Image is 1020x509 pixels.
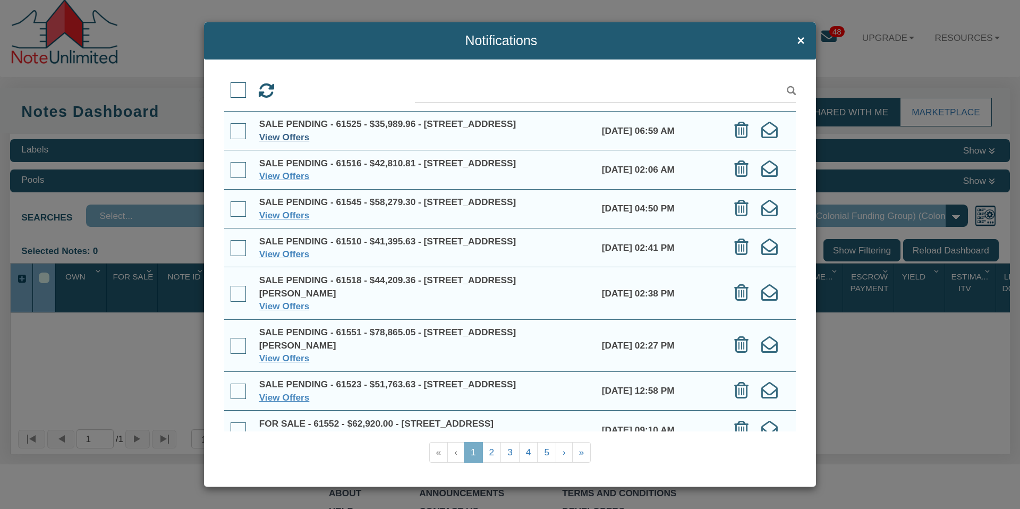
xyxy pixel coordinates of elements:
div: SALE PENDING - 61525 - $35,989.96 - [STREET_ADDRESS] [259,117,590,131]
a: 4 [519,442,538,463]
div: SALE PENDING - 61510 - $41,395.63 - [STREET_ADDRESS] [259,235,590,248]
a: View Offers [259,132,310,142]
div: SALE PENDING - 61523 - $51,763.63 - [STREET_ADDRESS] [259,378,590,391]
td: [DATE] 09:10 AM [596,411,721,449]
a: 2 [482,442,501,463]
td: [DATE] 04:50 PM [596,189,721,228]
a: « [429,442,448,463]
span: Notifications [215,33,787,48]
span: × [797,33,805,48]
div: SALE PENDING - 61516 - $42,810.81 - [STREET_ADDRESS] [259,157,590,170]
a: View Offers [259,249,310,259]
a: 5 [537,442,556,463]
td: [DATE] 02:06 AM [596,150,721,189]
a: View Offers [259,353,310,363]
td: [DATE] 02:41 PM [596,228,721,267]
div: SALE PENDING - 61545 - $58,279.30 - [STREET_ADDRESS] [259,196,590,209]
a: » [572,442,591,463]
a: 1 [464,442,483,463]
div: SALE PENDING - 61551 - $78,865.05 - [STREET_ADDRESS][PERSON_NAME] [259,326,590,352]
a: › [556,442,573,463]
a: View Offers [259,431,310,442]
a: 3 [500,442,520,463]
td: [DATE] 06:59 AM [596,111,721,150]
a: ‹ [447,442,464,463]
div: FOR SALE - 61552 - $62,920.00 - [STREET_ADDRESS] [259,417,590,430]
a: View Offers [259,210,310,220]
a: View Offers [259,171,310,181]
div: SALE PENDING - 61518 - $44,209.36 - [STREET_ADDRESS][PERSON_NAME] [259,274,590,300]
td: [DATE] 12:58 PM [596,371,721,410]
a: View Offers [259,392,310,403]
td: [DATE] 02:38 PM [596,267,721,319]
td: [DATE] 02:27 PM [596,319,721,371]
a: View Offers [259,301,310,311]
